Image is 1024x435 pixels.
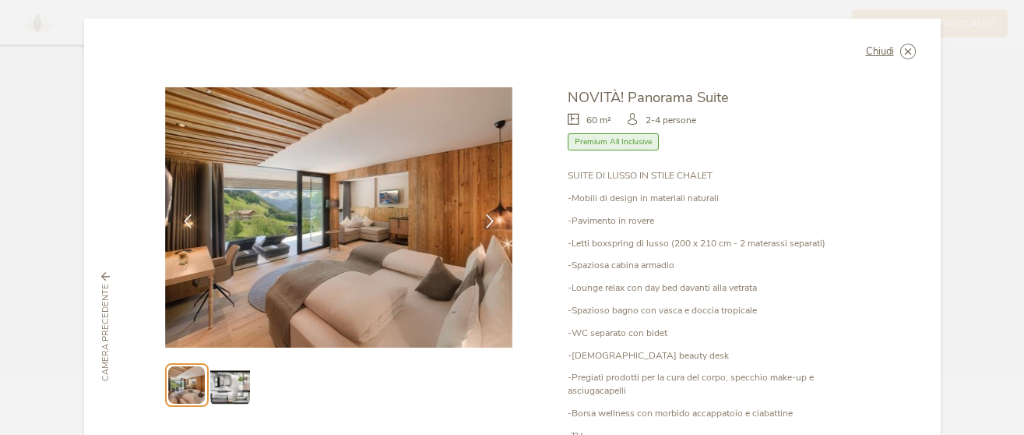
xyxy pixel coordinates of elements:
[568,281,860,295] p: -Lounge relax con day bed davanti alla vetrata
[646,114,696,127] span: 2-4 persone
[100,284,112,381] span: Camera precedente
[568,371,860,398] p: -Pregiati prodotti per la cura del corpo, specchio make-up e asciugacapelli
[568,169,860,182] p: SUITE DI LUSSO IN STILE CHALET
[568,214,860,228] p: -Pavimento in rovere
[586,114,611,127] span: 60 m²
[568,133,659,151] span: Premium All Inclusive
[568,87,729,107] span: NOVITÀ! Panorama Suite
[210,365,250,405] img: Preview
[165,87,512,348] img: NOVITÀ! Panorama Suite
[568,327,860,340] p: -WC separato con bidet
[866,47,894,57] span: Chiudi
[568,304,860,317] p: -Spazioso bagno con vasca e doccia tropicale
[568,349,860,362] p: -[DEMOGRAPHIC_DATA] beauty desk
[568,259,860,272] p: -Spaziosa cabina armadio
[568,192,860,205] p: -Mobili di design in materiali naturali
[568,237,860,250] p: -Letti boxspring di lusso (200 x 210 cm - 2 materassi separati)
[168,366,205,403] img: Preview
